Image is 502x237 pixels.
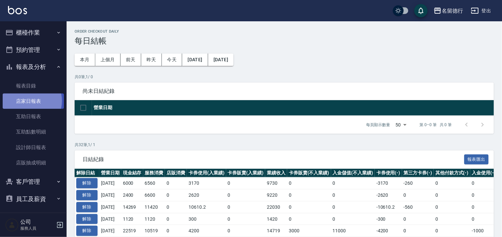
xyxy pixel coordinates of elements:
img: Person [5,218,19,232]
th: 卡券使用(-) [375,169,402,177]
th: 卡券販賣(不入業績) [287,169,331,177]
td: 0 [402,213,434,225]
th: 卡券販賣(入業績) [226,169,265,177]
td: 3000 [287,225,331,237]
button: 今天 [162,54,183,66]
td: [DATE] [99,213,121,225]
td: [DATE] [99,225,121,237]
td: 0 [434,213,470,225]
th: 解除日結 [75,169,99,177]
button: 客戶管理 [3,173,64,190]
td: 0 [287,177,331,189]
p: 第 0–0 筆 共 0 筆 [420,122,452,128]
td: 4200 [187,225,226,237]
td: 0 [226,225,265,237]
th: 業績收入 [265,169,287,177]
td: 0 [470,201,498,213]
td: 0 [331,177,375,189]
td: 300 [187,213,226,225]
a: 店販抽成明細 [3,155,64,170]
p: 服務人員 [20,225,54,231]
p: 共 0 筆, 1 / 0 [75,74,494,80]
button: 解除 [76,190,98,200]
div: 50 [393,116,409,134]
th: 其他付款方式(-) [434,169,470,177]
button: 員工及薪資 [3,190,64,208]
td: 0 [470,189,498,201]
td: 10519 [143,225,165,237]
button: 昨天 [141,54,162,66]
td: -560 [402,201,434,213]
td: 0 [165,189,187,201]
td: 0 [165,213,187,225]
td: 6560 [143,177,165,189]
td: 0 [331,189,375,201]
button: [DATE] [208,54,234,66]
button: save [414,4,428,17]
td: 0 [287,201,331,213]
button: 解除 [76,214,98,224]
button: 本月 [75,54,95,66]
td: 3170 [187,177,226,189]
td: 0 [165,177,187,189]
a: 報表匯出 [464,156,489,162]
td: 9220 [265,189,287,201]
a: 報表目錄 [3,78,64,94]
button: 登出 [468,5,494,17]
td: 2620 [187,189,226,201]
td: -4200 [375,225,402,237]
th: 服務消費 [143,169,165,177]
td: -2620 [375,189,402,201]
button: 報表及分析 [3,58,64,76]
td: 6600 [143,189,165,201]
td: 0 [287,189,331,201]
td: 0 [165,201,187,213]
td: -1000 [470,225,498,237]
td: 0 [402,189,434,201]
td: 0 [470,213,498,225]
td: 11000 [331,225,375,237]
td: 0 [434,177,470,189]
button: 解除 [76,178,98,188]
button: 櫃檯作業 [3,24,64,41]
td: 0 [470,177,498,189]
h3: 每日結帳 [75,36,494,46]
td: [DATE] [99,189,121,201]
td: 0 [434,225,470,237]
button: 前天 [121,54,141,66]
td: 2400 [121,189,143,201]
td: 0 [434,189,470,201]
span: 尚未日結紀錄 [83,88,486,95]
td: 10610.2 [187,201,226,213]
td: 0 [165,225,187,237]
h2: Order checkout daily [75,29,494,34]
img: Logo [8,6,27,14]
th: 營業日期 [92,100,494,116]
button: 報表匯出 [464,154,489,165]
button: 解除 [76,226,98,236]
div: 名留德行 [442,7,463,15]
button: 上個月 [95,54,121,66]
td: 0 [226,177,265,189]
td: 0 [331,213,375,225]
td: 11420 [143,201,165,213]
p: 共 32 筆, 1 / 1 [75,142,494,148]
td: -10610.2 [375,201,402,213]
th: 第三方卡券(-) [402,169,434,177]
td: [DATE] [99,177,121,189]
td: 0 [226,189,265,201]
span: 日結紀錄 [83,156,464,163]
th: 現金結存 [121,169,143,177]
td: 1420 [265,213,287,225]
button: 解除 [76,202,98,212]
td: 0 [434,201,470,213]
td: 14719 [265,225,287,237]
td: 22030 [265,201,287,213]
td: 0 [287,213,331,225]
th: 店販消費 [165,169,187,177]
button: 名留德行 [431,4,466,18]
p: 每頁顯示數量 [366,122,390,128]
th: 營業日期 [99,169,121,177]
th: 卡券使用(入業績) [187,169,226,177]
td: -260 [402,177,434,189]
